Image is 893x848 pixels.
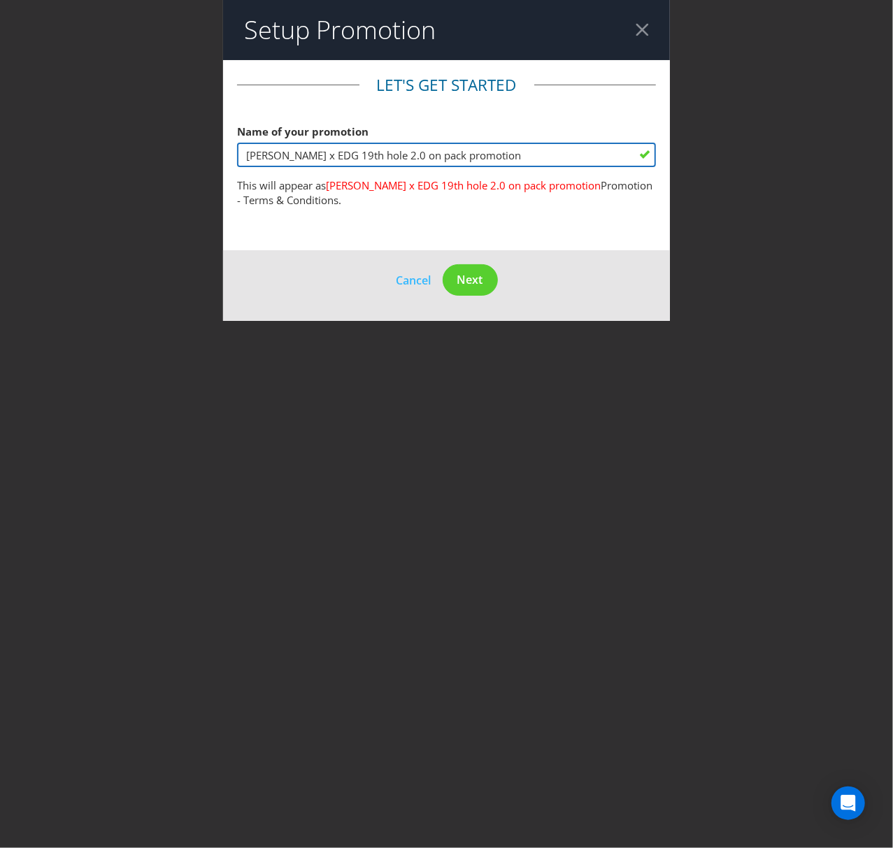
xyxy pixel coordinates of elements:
span: [PERSON_NAME] x EDG 19th hole 2.0 on pack promotion [326,178,601,192]
input: e.g. My Promotion [237,143,656,167]
span: Next [457,272,483,287]
h2: Setup Promotion [244,16,436,44]
div: Open Intercom Messenger [831,786,865,820]
button: Next [443,264,498,296]
legend: Let's get started [359,74,534,96]
span: This will appear as [237,178,326,192]
span: Promotion - Terms & Conditions. [237,178,652,207]
span: Cancel [397,273,431,288]
span: Name of your promotion [237,124,369,138]
button: Cancel [396,271,432,289]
